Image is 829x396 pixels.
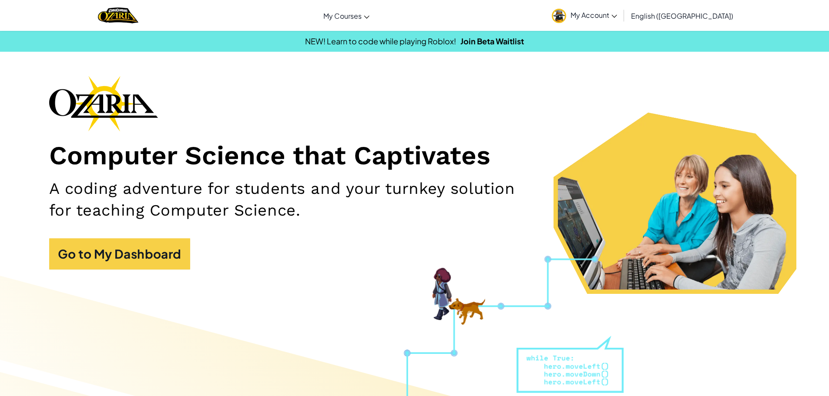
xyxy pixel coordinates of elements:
a: English ([GEOGRAPHIC_DATA]) [627,4,738,27]
h2: A coding adventure for students and your turnkey solution for teaching Computer Science. [49,178,539,221]
a: My Account [547,2,621,29]
a: Join Beta Waitlist [460,36,524,46]
img: Ozaria branding logo [49,76,158,131]
span: NEW! Learn to code while playing Roblox! [305,36,456,46]
img: avatar [552,9,566,23]
img: Home [98,7,138,24]
span: My Account [571,10,617,20]
a: My Courses [319,4,374,27]
a: Go to My Dashboard [49,238,190,270]
span: My Courses [323,11,362,20]
a: Ozaria by CodeCombat logo [98,7,138,24]
span: English ([GEOGRAPHIC_DATA]) [631,11,733,20]
h1: Computer Science that Captivates [49,140,780,172]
